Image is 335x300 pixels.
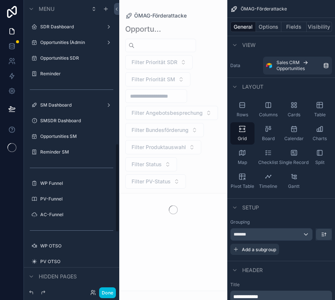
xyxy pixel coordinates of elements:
label: PV OTSO [40,259,110,265]
label: Reminder [40,71,110,77]
label: SM Dashboard [40,102,100,108]
span: Cards [288,112,300,118]
span: Table [314,112,326,118]
span: Gantt [288,183,300,189]
span: Split [315,160,325,165]
button: Table [308,98,332,121]
label: Data [230,63,260,69]
img: Airtable Logo [266,63,272,69]
label: Reminder SM [40,149,110,155]
span: Pivot Table [231,183,254,189]
button: Rows [230,98,255,121]
span: Layout [242,83,263,91]
span: Add a subgroup [242,247,276,252]
button: Pivot Table [230,170,255,192]
button: Charts [308,122,332,145]
button: Timeline [256,170,280,192]
span: Setup [242,204,259,211]
button: Calendar [282,122,306,145]
button: Visibility [307,22,332,32]
label: SDR Dashboard [40,24,100,30]
span: Sales CRM [276,60,300,66]
label: AC-Funnel [40,212,110,218]
button: Options [256,22,281,32]
a: Sales CRMOpportunities [263,57,332,75]
span: Rows [237,112,248,118]
button: Grid [230,122,255,145]
label: PV-Funnel [40,196,110,202]
span: Map [238,160,247,165]
label: Opportunities SDR [40,55,110,61]
label: Title [230,282,332,288]
label: WP OTSO [40,243,110,249]
span: Hidden pages [39,273,77,280]
span: Columns [259,112,278,118]
span: Checklist [258,160,278,165]
button: Columns [256,98,280,121]
button: Checklist [256,146,280,168]
button: Board [256,122,280,145]
button: Done [99,287,116,298]
span: Menu [39,5,54,13]
button: Split [308,146,332,168]
span: Board [262,136,275,142]
span: Calendar [284,136,304,142]
span: Opportunities [276,66,305,72]
label: Grouping [230,219,250,225]
button: General [230,22,256,32]
span: ÖMAG-Förderattacke [241,6,287,12]
button: Single Record [282,146,306,168]
span: View [242,41,256,49]
label: Opportunities (Admin [40,40,100,45]
span: Timeline [259,183,277,189]
span: Grid [238,136,247,142]
button: Add a subgroup [230,244,279,255]
label: WP Funnel [40,180,110,186]
span: Single Record [279,160,309,165]
span: Charts [313,136,327,142]
span: Header [242,266,263,274]
button: Gantt [282,170,306,192]
button: Cards [282,98,306,121]
label: Opportunities SM [40,133,110,139]
button: Map [230,146,255,168]
label: SMSDR Dashboard [40,118,110,124]
button: Fields [281,22,307,32]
